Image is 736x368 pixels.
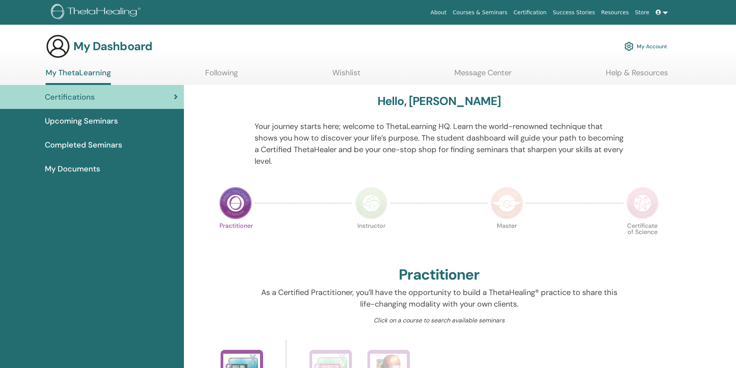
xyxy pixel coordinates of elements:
[624,38,667,55] a: My Account
[355,187,388,219] img: Instructor
[255,287,624,310] p: As a Certified Practitioner, you’ll have the opportunity to build a ThetaHealing® practice to sha...
[399,266,479,284] h2: Practitioner
[427,5,449,20] a: About
[45,139,122,151] span: Completed Seminars
[377,94,501,108] h3: Hello, [PERSON_NAME]
[45,91,95,103] span: Certifications
[491,223,523,255] p: Master
[45,115,118,127] span: Upcoming Seminars
[626,187,659,219] img: Certificate of Science
[332,68,360,83] a: Wishlist
[46,68,111,85] a: My ThetaLearning
[355,223,388,255] p: Instructor
[632,5,653,20] a: Store
[51,4,143,21] img: logo.png
[624,40,634,53] img: cog.svg
[606,68,668,83] a: Help & Resources
[626,223,659,255] p: Certificate of Science
[219,187,252,219] img: Practitioner
[491,187,523,219] img: Master
[550,5,598,20] a: Success Stories
[598,5,632,20] a: Resources
[450,5,511,20] a: Courses & Seminars
[454,68,512,83] a: Message Center
[45,163,100,175] span: My Documents
[255,120,624,167] p: Your journey starts here; welcome to ThetaLearning HQ. Learn the world-renowned technique that sh...
[73,39,152,53] h3: My Dashboard
[255,316,624,325] p: Click on a course to search available seminars
[219,223,252,255] p: Practitioner
[46,34,70,59] img: generic-user-icon.jpg
[205,68,238,83] a: Following
[510,5,549,20] a: Certification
